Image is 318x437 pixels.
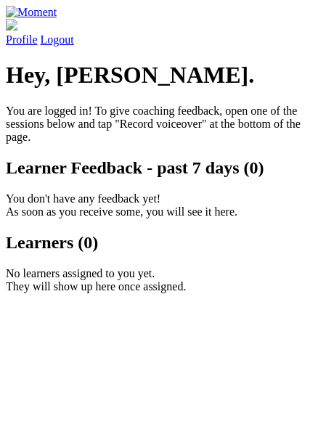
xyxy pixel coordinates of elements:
a: Logout [41,33,74,46]
p: You are logged in! To give coaching feedback, open one of the sessions below and tap "Record voic... [6,105,312,144]
h2: Learner Feedback - past 7 days (0) [6,158,312,178]
h1: Hey, [PERSON_NAME]. [6,62,312,89]
h2: Learners (0) [6,233,312,253]
p: No learners assigned to you yet. They will show up here once assigned. [6,267,312,293]
img: Moment [6,6,57,19]
p: You don't have any feedback yet! As soon as you receive some, you will see it here. [6,192,312,218]
a: Profile [6,19,312,46]
img: default_avatar-b4e2223d03051bc43aaaccfb402a43260a3f17acc7fafc1603fdf008d6cba3c9.png [6,19,17,30]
